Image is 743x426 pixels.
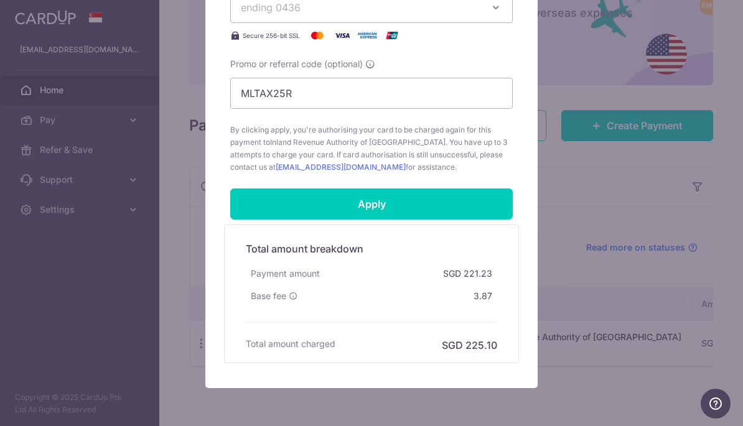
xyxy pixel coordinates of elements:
a: [EMAIL_ADDRESS][DOMAIN_NAME] [276,162,406,172]
input: Apply [230,188,513,220]
img: UnionPay [380,28,404,43]
span: Base fee [251,290,286,302]
h6: Total amount charged [246,338,335,350]
span: Secure 256-bit SSL [243,30,300,40]
iframe: Opens a widget where you can find more information [701,389,731,420]
div: SGD 221.23 [438,262,497,285]
img: Mastercard [305,28,330,43]
span: Promo or referral code (optional) [230,58,363,70]
h5: Total amount breakdown [246,241,497,256]
h6: SGD 225.10 [442,338,497,353]
span: Inland Revenue Authority of [GEOGRAPHIC_DATA] [270,137,446,147]
span: ending 0436 [241,1,301,14]
span: By clicking apply, you're authorising your card to be charged again for this payment to . You hav... [230,124,513,174]
div: Payment amount [246,262,325,285]
div: 3.87 [469,285,497,307]
img: American Express [355,28,380,43]
img: Visa [330,28,355,43]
